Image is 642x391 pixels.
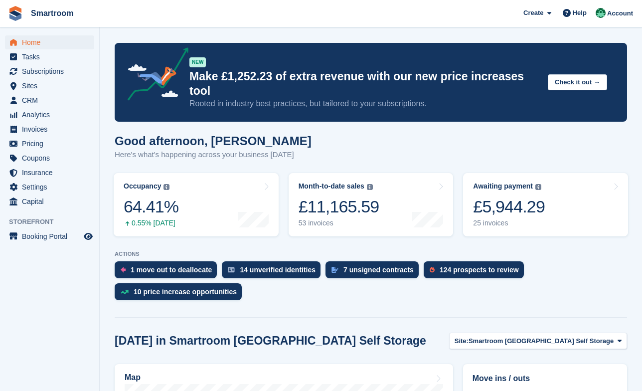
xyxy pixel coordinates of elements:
[455,336,469,346] span: Site:
[440,266,519,274] div: 124 prospects to review
[5,64,94,78] a: menu
[5,122,94,136] a: menu
[331,267,338,273] img: contract_signature_icon-13c848040528278c33f63329250d36e43548de30e8caae1d1a13099fd9432cc5.svg
[115,251,627,257] p: ACTIONS
[189,98,540,109] p: Rooted in industry best practices, but tailored to your subscriptions.
[5,50,94,64] a: menu
[424,261,529,283] a: 124 prospects to review
[5,180,94,194] a: menu
[124,196,178,217] div: 64.41%
[5,166,94,180] a: menu
[473,219,545,227] div: 25 invoices
[22,93,82,107] span: CRM
[469,336,614,346] span: Smartroom [GEOGRAPHIC_DATA] Self Storage
[222,261,325,283] a: 14 unverified identities
[131,266,212,274] div: 1 move out to deallocate
[5,108,94,122] a: menu
[8,6,23,21] img: stora-icon-8386f47178a22dfd0bd8f6a31ec36ba5ce8667c1dd55bd0f319d3a0aa187defe.svg
[573,8,587,18] span: Help
[22,79,82,93] span: Sites
[473,182,533,191] div: Awaiting payment
[523,8,543,18] span: Create
[22,64,82,78] span: Subscriptions
[463,173,628,236] a: Awaiting payment £5,944.29 25 invoices
[22,35,82,49] span: Home
[22,50,82,64] span: Tasks
[114,173,279,236] a: Occupancy 64.41% 0.55% [DATE]
[82,230,94,242] a: Preview store
[473,373,618,385] h2: Move ins / outs
[115,134,312,148] h1: Good afternoon, [PERSON_NAME]
[5,151,94,165] a: menu
[228,267,235,273] img: verify_identity-adf6edd0f0f0b5bbfe63781bf79b02c33cf7c696d77639b501bdc392416b5a36.svg
[5,195,94,208] a: menu
[22,195,82,208] span: Capital
[535,184,541,190] img: icon-info-grey-7440780725fd019a000dd9b08b2336e03edf1995a4989e88bcd33f0948082b44.svg
[607,8,633,18] span: Account
[289,173,454,236] a: Month-to-date sales £11,165.59 53 invoices
[240,266,316,274] div: 14 unverified identities
[299,182,364,191] div: Month-to-date sales
[189,69,540,98] p: Make £1,252.23 of extra revenue with our new price increases tool
[189,57,206,67] div: NEW
[5,79,94,93] a: menu
[325,261,424,283] a: 7 unsigned contracts
[449,333,627,349] button: Site: Smartroom [GEOGRAPHIC_DATA] Self Storage
[124,219,178,227] div: 0.55% [DATE]
[22,137,82,151] span: Pricing
[22,151,82,165] span: Coupons
[115,334,426,348] h2: [DATE] in Smartroom [GEOGRAPHIC_DATA] Self Storage
[5,137,94,151] a: menu
[9,217,99,227] span: Storefront
[430,267,435,273] img: prospect-51fa495bee0391a8d652442698ab0144808aea92771e9ea1ae160a38d050c398.svg
[22,180,82,194] span: Settings
[22,229,82,243] span: Booking Portal
[596,8,606,18] img: Jacob Gabriel
[124,182,161,191] div: Occupancy
[119,47,189,104] img: price-adjustments-announcement-icon-8257ccfd72463d97f412b2fc003d46551f7dbcb40ab6d574587a9cd5c0d94...
[5,35,94,49] a: menu
[121,267,126,273] img: move_outs_to_deallocate_icon-f764333ba52eb49d3ac5e1228854f67142a1ed5810a6f6cc68b1a99e826820c5.svg
[115,283,247,305] a: 10 price increase opportunities
[367,184,373,190] img: icon-info-grey-7440780725fd019a000dd9b08b2336e03edf1995a4989e88bcd33f0948082b44.svg
[121,290,129,294] img: price_increase_opportunities-93ffe204e8149a01c8c9dc8f82e8f89637d9d84a8eef4429ea346261dce0b2c0.svg
[343,266,414,274] div: 7 unsigned contracts
[299,196,379,217] div: £11,165.59
[548,74,607,91] button: Check it out →
[125,373,141,382] h2: Map
[22,122,82,136] span: Invoices
[5,93,94,107] a: menu
[115,261,222,283] a: 1 move out to deallocate
[22,108,82,122] span: Analytics
[27,5,77,21] a: Smartroom
[134,288,237,296] div: 10 price increase opportunities
[115,149,312,161] p: Here's what's happening across your business [DATE]
[5,229,94,243] a: menu
[299,219,379,227] div: 53 invoices
[22,166,82,180] span: Insurance
[163,184,169,190] img: icon-info-grey-7440780725fd019a000dd9b08b2336e03edf1995a4989e88bcd33f0948082b44.svg
[473,196,545,217] div: £5,944.29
